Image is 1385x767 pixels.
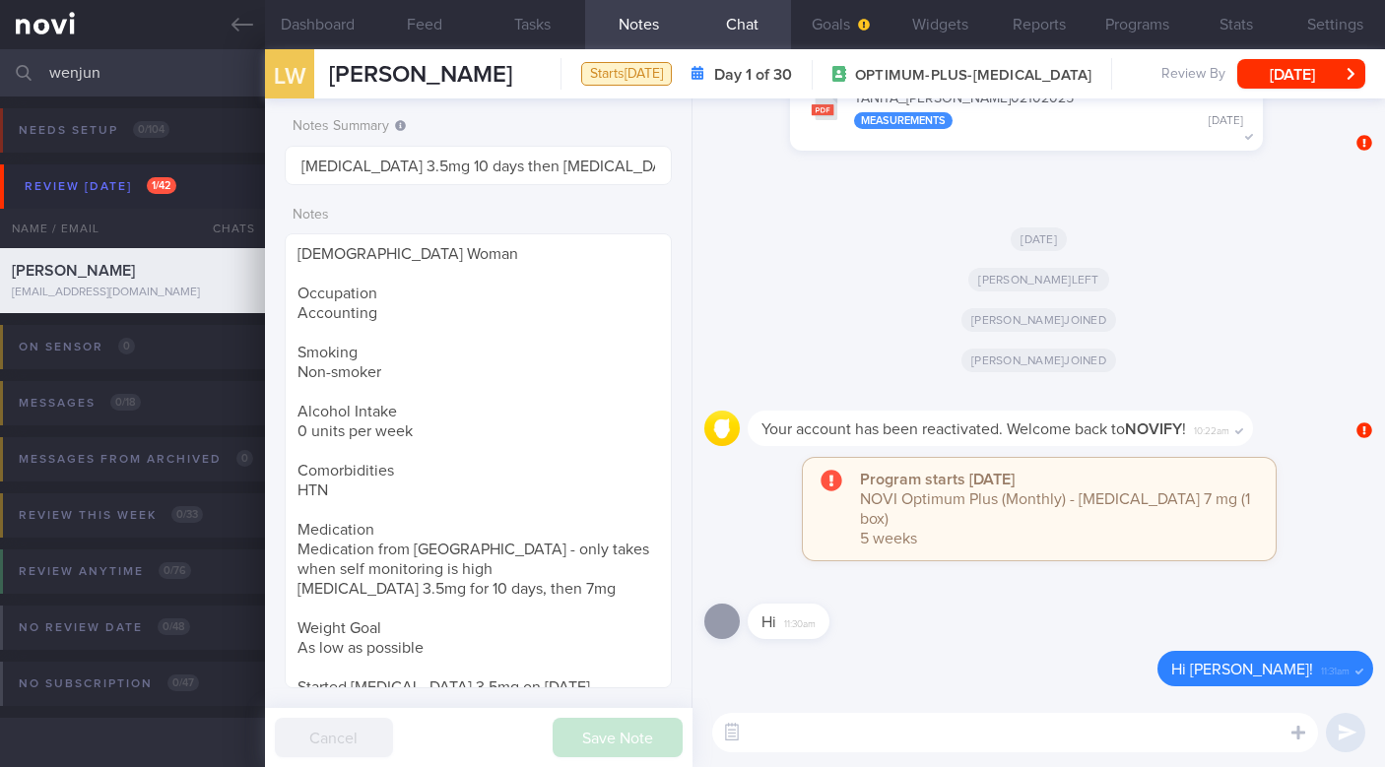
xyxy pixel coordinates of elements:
label: Notes Summary [293,118,665,136]
div: TANITA_ [PERSON_NAME] 02102025 [854,91,1243,130]
button: TANITA_[PERSON_NAME]02102025 Measurements [DATE] [800,78,1253,140]
div: LW [252,37,326,113]
span: 0 / 18 [110,394,141,411]
span: 11:30am [784,612,816,631]
div: Chats [186,209,265,248]
span: Review By [1161,66,1225,84]
div: Needs setup [14,117,174,144]
span: 0 / 104 [133,121,169,138]
div: Messages from Archived [14,446,258,473]
span: Hi [PERSON_NAME]! [1171,662,1313,677]
div: [DATE] [1209,114,1243,129]
span: OPTIMUM-PLUS-[MEDICAL_DATA] [855,66,1091,86]
div: Review anytime [14,558,196,585]
div: No review date [14,614,195,641]
div: Review this week [14,502,208,529]
div: Review [DATE] [20,173,181,200]
span: [PERSON_NAME] left [968,268,1108,291]
span: [PERSON_NAME] joined [961,308,1116,332]
span: 0 / 47 [167,674,199,691]
span: NOVI Optimum Plus (Monthly) - [MEDICAL_DATA] 7 mg (1 box) [860,491,1250,527]
div: Messages [14,390,146,416]
strong: NOVIFY [1125,421,1182,437]
button: [DATE] [1237,59,1365,89]
div: No subscription [14,671,204,697]
label: Notes [293,207,665,224]
span: 10:22am [1194,419,1229,438]
span: [DATE] [1011,227,1067,251]
span: [PERSON_NAME] [329,63,512,87]
div: [EMAIL_ADDRESS][DOMAIN_NAME] [12,286,253,300]
span: 0 / 76 [159,562,191,579]
strong: Program starts [DATE] [860,472,1015,487]
span: 1 / 42 [147,177,176,194]
span: [PERSON_NAME] joined [961,349,1116,372]
div: Starts [DATE] [581,62,672,87]
span: [PERSON_NAME] [12,263,135,279]
span: 11:31am [1321,660,1350,678]
div: On sensor [14,334,140,360]
span: 5 weeks [860,531,917,546]
span: Your account has been reactivated. Welcome back to ! [761,421,1186,437]
span: 0 / 48 [158,618,190,635]
strong: Day 1 of 30 [714,65,792,85]
span: 0 / 33 [171,506,203,523]
div: Measurements [854,112,953,129]
span: Hi [761,614,776,630]
span: 0 [118,338,135,354]
span: 0 [236,450,253,467]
